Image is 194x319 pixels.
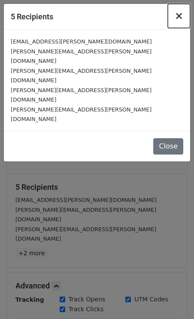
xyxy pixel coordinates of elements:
[11,48,152,65] small: [PERSON_NAME][EMAIL_ADDRESS][PERSON_NAME][DOMAIN_NAME]
[175,10,183,22] span: ×
[11,87,152,103] small: [PERSON_NAME][EMAIL_ADDRESS][PERSON_NAME][DOMAIN_NAME]
[11,68,152,84] small: [PERSON_NAME][EMAIL_ADDRESS][PERSON_NAME][DOMAIN_NAME]
[168,4,190,28] button: Close
[11,11,53,22] h5: 5 Recipients
[151,278,194,319] iframe: Chat Widget
[11,38,152,45] small: [EMAIL_ADDRESS][PERSON_NAME][DOMAIN_NAME]
[153,138,183,155] button: Close
[11,106,152,123] small: [PERSON_NAME][EMAIL_ADDRESS][PERSON_NAME][DOMAIN_NAME]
